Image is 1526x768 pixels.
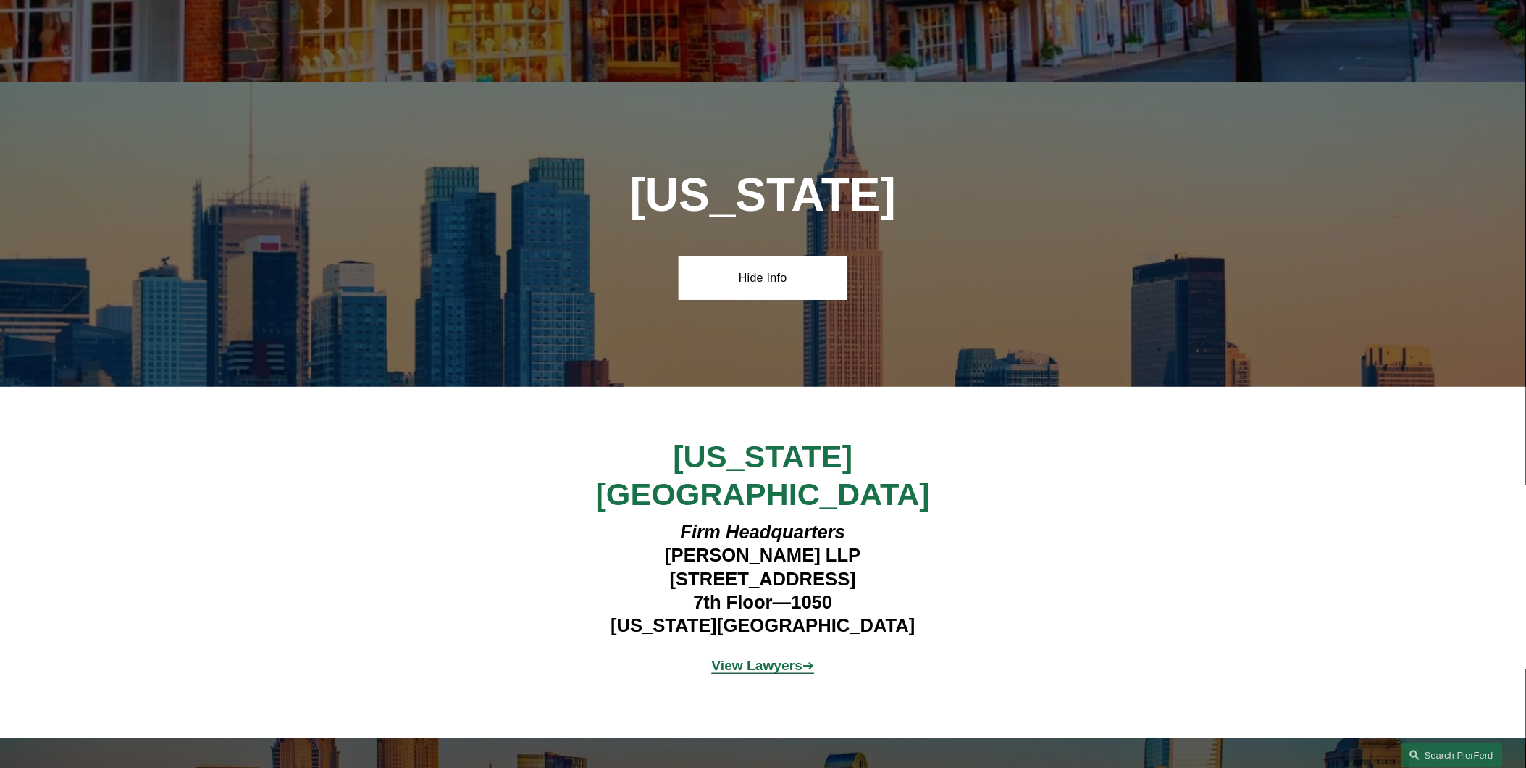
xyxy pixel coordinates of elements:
[596,439,930,512] span: [US_STATE][GEOGRAPHIC_DATA]
[712,658,803,673] strong: View Lawyers
[681,522,846,542] em: Firm Headquarters
[712,658,815,673] a: View Lawyers➔
[1401,743,1503,768] a: Search this site
[712,658,815,673] span: ➔
[552,520,974,638] h4: [PERSON_NAME] LLP [STREET_ADDRESS] 7th Floor—1050 [US_STATE][GEOGRAPHIC_DATA]
[679,256,847,300] a: Hide Info
[552,169,974,222] h1: [US_STATE]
